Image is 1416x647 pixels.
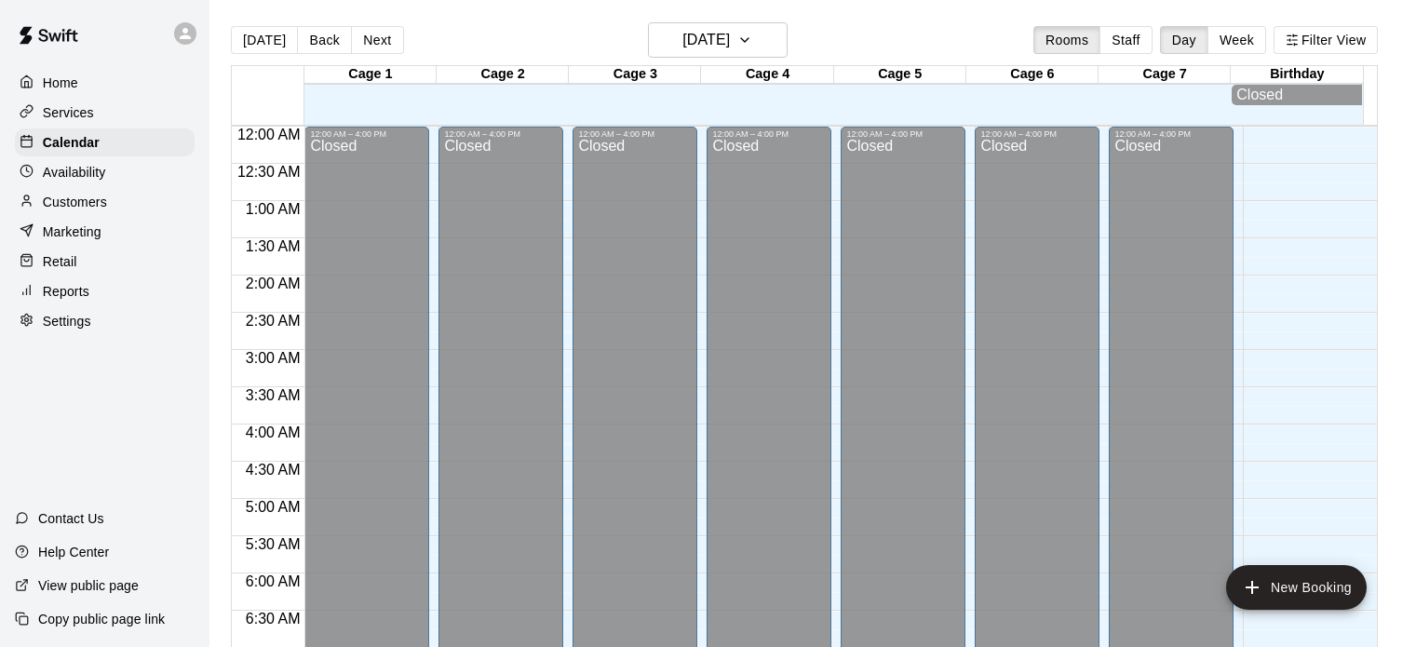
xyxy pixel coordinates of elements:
[241,201,305,217] span: 1:00 AM
[241,425,305,440] span: 4:00 AM
[233,164,305,180] span: 12:30 AM
[15,188,195,216] a: Customers
[1160,26,1208,54] button: Day
[38,543,109,561] p: Help Center
[241,536,305,552] span: 5:30 AM
[43,163,106,182] p: Availability
[15,158,195,186] a: Availability
[241,611,305,627] span: 6:30 AM
[241,387,305,403] span: 3:30 AM
[15,69,195,97] a: Home
[241,350,305,366] span: 3:00 AM
[38,610,165,628] p: Copy public page link
[15,99,195,127] a: Services
[569,66,701,84] div: Cage 3
[43,193,107,211] p: Customers
[1099,26,1153,54] button: Staff
[846,129,960,139] div: 12:00 AM – 4:00 PM
[15,218,195,246] a: Marketing
[15,277,195,305] a: Reports
[241,462,305,478] span: 4:30 AM
[15,128,195,156] a: Calendar
[444,129,558,139] div: 12:00 AM – 4:00 PM
[233,127,305,142] span: 12:00 AM
[1099,66,1231,84] div: Cage 7
[682,27,730,53] h6: [DATE]
[437,66,569,84] div: Cage 2
[297,26,352,54] button: Back
[43,133,100,152] p: Calendar
[1231,66,1363,84] div: Birthday
[1274,26,1378,54] button: Filter View
[310,129,424,139] div: 12:00 AM – 4:00 PM
[15,307,195,335] a: Settings
[43,252,77,271] p: Retail
[834,66,966,84] div: Cage 5
[578,129,692,139] div: 12:00 AM – 4:00 PM
[1207,26,1266,54] button: Week
[241,499,305,515] span: 5:00 AM
[966,66,1099,84] div: Cage 6
[648,22,788,58] button: [DATE]
[241,573,305,589] span: 6:00 AM
[1033,26,1100,54] button: Rooms
[1236,87,1357,103] div: Closed
[43,74,78,92] p: Home
[1226,565,1367,610] button: add
[980,129,1094,139] div: 12:00 AM – 4:00 PM
[231,26,298,54] button: [DATE]
[241,238,305,254] span: 1:30 AM
[43,312,91,330] p: Settings
[43,103,94,122] p: Services
[701,66,833,84] div: Cage 4
[712,129,826,139] div: 12:00 AM – 4:00 PM
[304,66,437,84] div: Cage 1
[241,313,305,329] span: 2:30 AM
[241,276,305,291] span: 2:00 AM
[351,26,403,54] button: Next
[43,222,101,241] p: Marketing
[1114,129,1228,139] div: 12:00 AM – 4:00 PM
[43,282,89,301] p: Reports
[38,576,139,595] p: View public page
[38,509,104,528] p: Contact Us
[15,248,195,276] a: Retail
